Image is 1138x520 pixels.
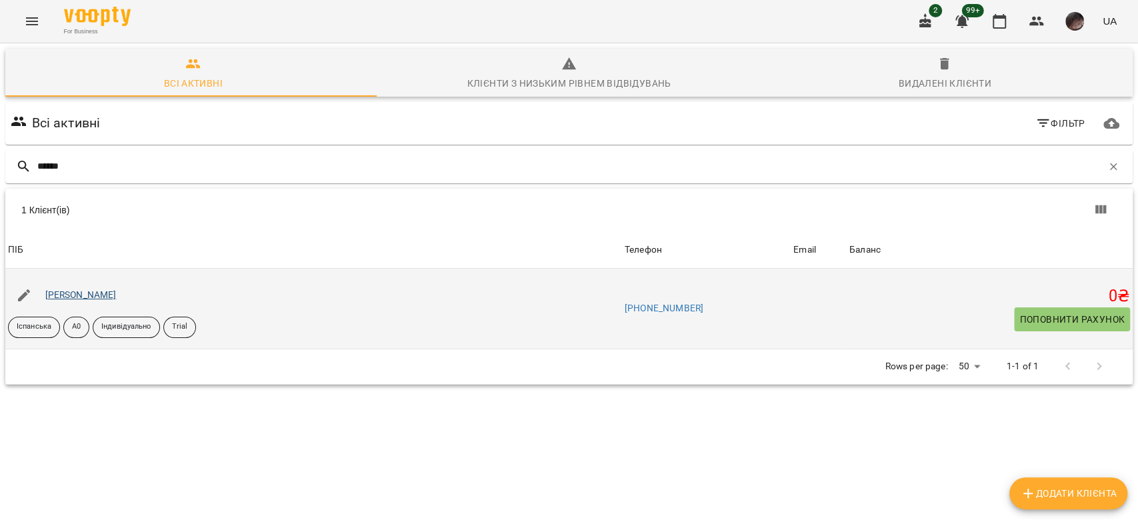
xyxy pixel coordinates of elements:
[625,242,662,258] div: Телефон
[962,4,984,17] span: 99+
[64,7,131,26] img: Voopty Logo
[72,321,81,333] p: А0
[1065,12,1084,31] img: 297f12a5ee7ab206987b53a38ee76f7e.jpg
[467,75,671,91] div: Клієнти з низьким рівнем відвідувань
[1014,307,1130,331] button: Поповнити рахунок
[1103,14,1117,28] span: UA
[164,75,223,91] div: Всі активні
[16,5,48,37] button: Menu
[45,289,117,300] a: [PERSON_NAME]
[885,360,947,373] p: Rows per page:
[17,321,51,333] p: Іспанська
[8,242,619,258] span: ПІБ
[1019,311,1125,327] span: Поповнити рахунок
[163,317,197,338] div: Trial
[793,242,816,258] div: Sort
[93,317,159,338] div: Індивідуально
[8,242,23,258] div: ПІБ
[953,357,985,376] div: 50
[1009,477,1127,509] button: Додати клієнта
[793,242,816,258] div: Email
[849,242,881,258] div: Sort
[32,113,101,133] h6: Всі активні
[625,242,788,258] span: Телефон
[1007,360,1039,373] p: 1-1 of 1
[63,317,89,338] div: А0
[8,317,60,338] div: Іспанська
[1085,194,1117,226] button: Вигляд колонок
[1097,9,1122,33] button: UA
[899,75,991,91] div: Видалені клієнти
[21,203,577,217] div: 1 Клієнт(ів)
[625,303,703,313] a: [PHONE_NUMBER]
[849,242,1130,258] span: Баланс
[793,242,844,258] span: Email
[929,4,942,17] span: 2
[8,242,23,258] div: Sort
[172,321,188,333] p: Trial
[849,286,1130,307] h5: 0 ₴
[849,242,881,258] div: Баланс
[1035,115,1085,131] span: Фільтр
[1030,111,1091,135] button: Фільтр
[625,242,662,258] div: Sort
[101,321,151,333] p: Індивідуально
[5,189,1133,231] div: Table Toolbar
[64,27,131,36] span: For Business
